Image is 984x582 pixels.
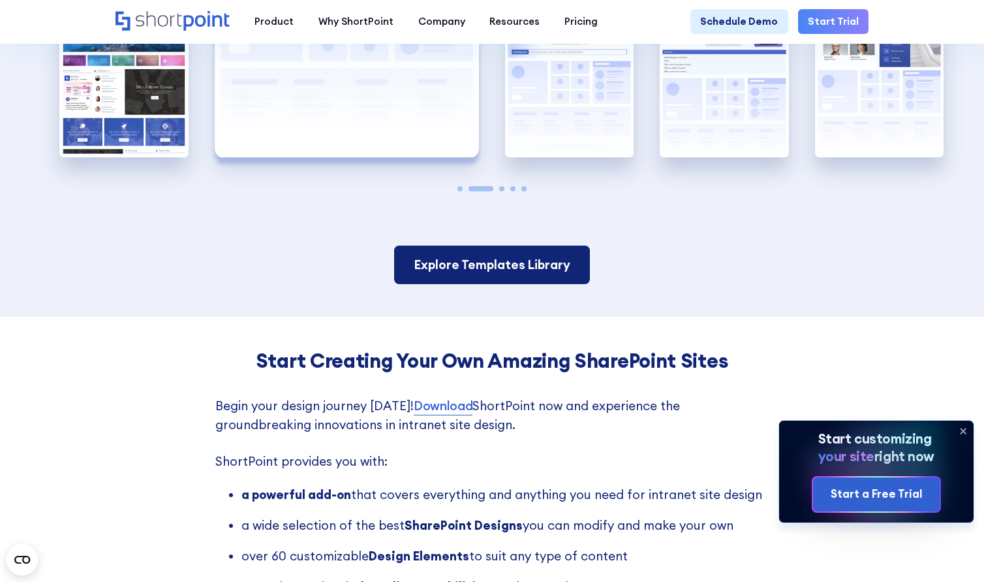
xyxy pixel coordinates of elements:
[521,186,527,191] span: Go to slide 5
[414,396,473,415] a: Download
[457,186,463,191] span: Go to slide 1
[241,547,769,565] li: over 60 customizable to suit any type of content
[477,9,552,34] a: Resources
[499,186,504,191] span: Go to slide 3
[405,517,523,533] strong: SharePoint Designs
[215,396,769,470] p: Begin your design journey [DATE]! ShortPoint now and experience the groundbreaking innovations in...
[489,14,540,29] div: Resources
[241,485,769,504] li: that covers everything and anything you need for intranet site design
[241,487,351,502] strong: a powerful add-on
[798,9,869,34] a: Start Trial
[318,14,393,29] div: Why ShortPoint
[241,516,769,534] li: a wide selection of the best you can modify and make your own
[690,9,788,34] a: Schedule Demo
[510,186,515,191] span: Go to slide 4
[306,9,406,34] a: Why ShortPoint
[215,349,769,372] h4: Start Creating Your Own Amazing SharePoint Sites
[552,9,610,34] a: Pricing
[469,186,493,191] span: Go to slide 2
[418,14,465,29] div: Company
[813,477,940,512] a: Start a Free Trial
[831,486,922,502] div: Start a Free Trial
[254,14,294,29] div: Product
[394,246,589,283] a: Explore Templates Library
[115,11,230,32] a: Home
[564,14,598,29] div: Pricing
[369,548,469,564] strong: Design Elements
[406,9,478,34] a: Company
[242,9,306,34] a: Product
[919,519,984,582] iframe: Chat Widget
[7,544,38,575] button: Open CMP widget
